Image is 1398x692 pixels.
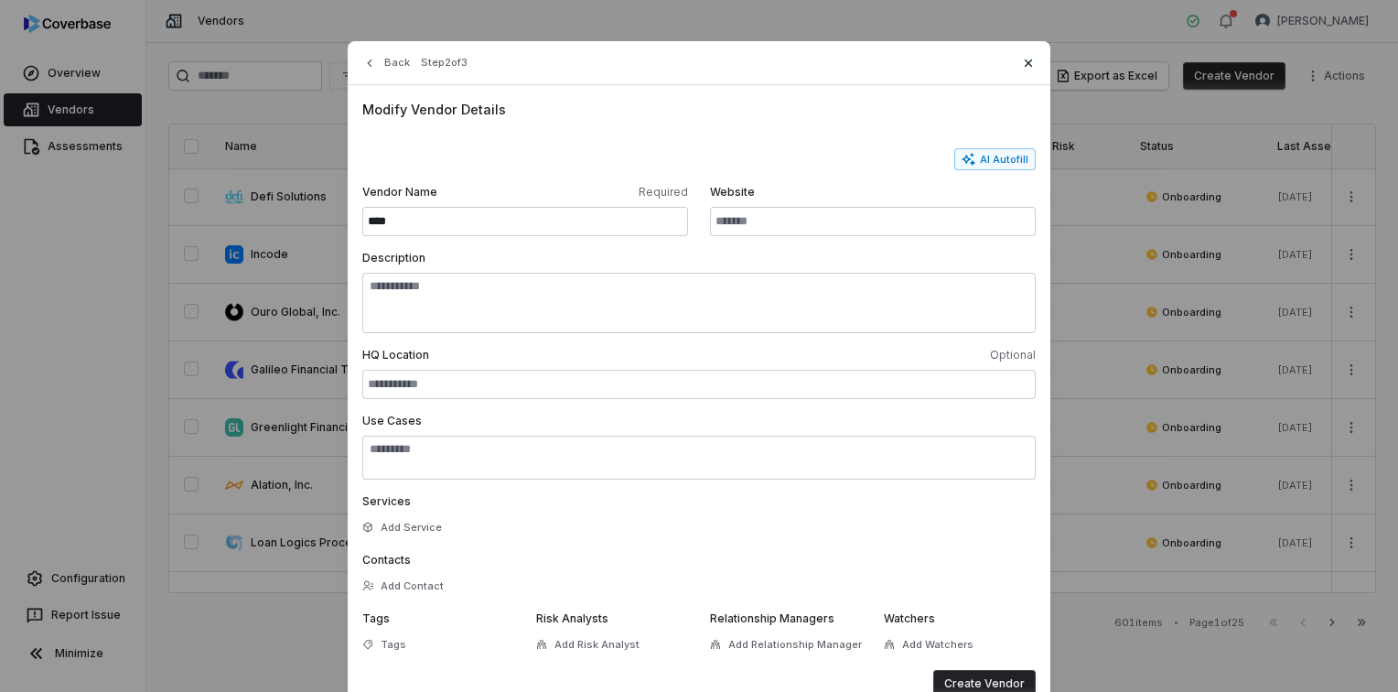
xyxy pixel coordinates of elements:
[362,494,411,508] span: Services
[954,148,1036,170] button: AI Autofill
[362,251,425,265] span: Description
[703,348,1036,362] span: Optional
[362,553,411,567] span: Contacts
[381,638,406,652] span: Tags
[357,47,415,80] button: Back
[878,628,979,661] button: Add Watchers
[710,185,1036,200] span: Website
[728,638,862,652] span: Add Relationship Manager
[710,611,834,625] span: Relationship Managers
[357,511,447,544] button: Add Service
[362,185,522,200] span: Vendor Name
[554,638,640,652] span: Add Risk Analyst
[362,100,1036,119] span: Modify Vendor Details
[362,414,422,427] span: Use Cases
[357,569,449,602] button: Add Contact
[421,56,468,70] span: Step 2 of 3
[884,611,935,625] span: Watchers
[529,185,688,200] span: Required
[362,611,390,625] span: Tags
[536,611,608,625] span: Risk Analysts
[362,348,695,362] span: HQ Location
